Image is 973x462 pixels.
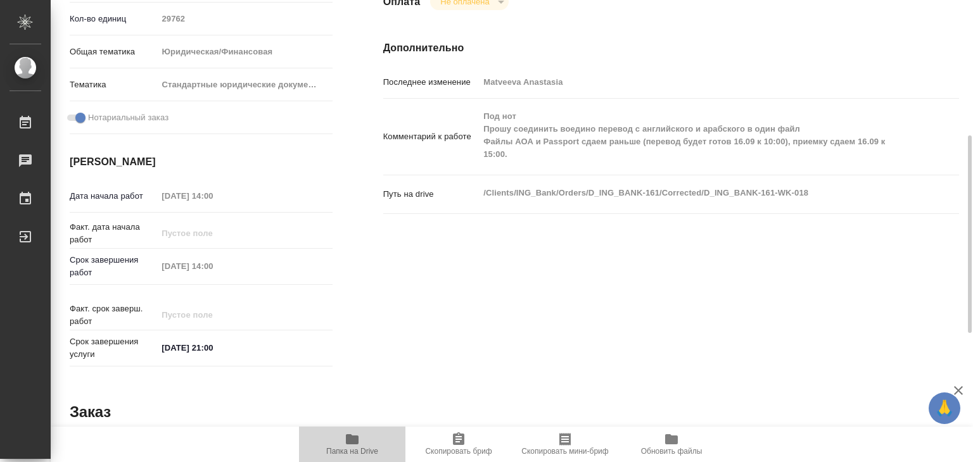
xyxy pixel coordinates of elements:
span: Нотариальный заказ [88,111,169,124]
span: 🙏 [934,395,955,421]
span: Обновить файлы [641,447,703,456]
p: Путь на drive [383,188,480,201]
p: Кол-во единиц [70,13,157,25]
span: Скопировать бриф [425,447,492,456]
p: Срок завершения услуги [70,335,157,361]
p: Тематика [70,78,157,91]
button: Скопировать мини-бриф [512,427,618,462]
div: Стандартные юридические документы, договоры, уставы [157,74,333,96]
h4: Дополнительно [383,41,959,56]
button: Обновить файлы [618,427,725,462]
button: Скопировать бриф [405,427,512,462]
input: Пустое поле [157,224,268,242]
div: Юридическая/Финансовая [157,41,333,63]
p: Общая тематика [70,46,157,58]
input: Пустое поле [157,187,268,205]
input: Пустое поле [157,306,268,324]
p: Срок завершения работ [70,254,157,279]
p: Дата начала работ [70,190,157,203]
span: Папка на Drive [326,447,378,456]
button: 🙏 [929,392,960,424]
input: ✎ Введи что-нибудь [157,339,268,357]
button: Папка на Drive [299,427,405,462]
input: Пустое поле [157,257,268,275]
textarea: Под нот Прошу соединить воедино перевод с английского и арабского в один файл Файлы АОА и Passpor... [479,106,911,165]
span: Скопировать мини-бриф [521,447,608,456]
p: Комментарий к работе [383,130,480,143]
p: Факт. дата начала работ [70,221,157,246]
p: Факт. срок заверш. работ [70,303,157,328]
p: Последнее изменение [383,76,480,89]
input: Пустое поле [157,9,333,28]
textarea: /Clients/ING_Bank/Orders/D_ING_BANK-161/Corrected/D_ING_BANK-161-WK-018 [479,182,911,204]
input: Пустое поле [479,73,911,91]
h4: [PERSON_NAME] [70,154,333,170]
h2: Заказ [70,402,111,422]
